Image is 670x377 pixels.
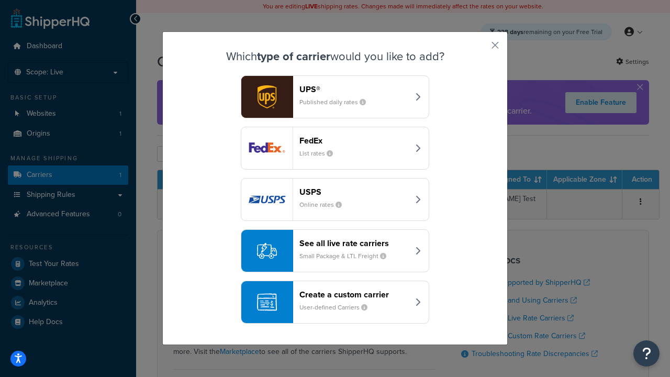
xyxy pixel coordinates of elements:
img: fedEx logo [241,127,293,169]
header: USPS [299,187,409,197]
small: List rates [299,149,341,158]
header: FedEx [299,136,409,146]
small: Online rates [299,200,350,209]
button: See all live rate carriersSmall Package & LTL Freight [241,229,429,272]
button: Open Resource Center [633,340,660,367]
img: usps logo [241,179,293,220]
small: Small Package & LTL Freight [299,251,395,261]
button: ups logoUPS®Published daily rates [241,75,429,118]
button: usps logoUSPSOnline rates [241,178,429,221]
h3: Which would you like to add? [189,50,481,63]
strong: type of carrier [257,48,330,65]
small: Published daily rates [299,97,374,107]
header: UPS® [299,84,409,94]
small: User-defined Carriers [299,303,376,312]
img: icon-carrier-custom-c93b8a24.svg [257,292,277,312]
header: See all live rate carriers [299,238,409,248]
button: fedEx logoFedExList rates [241,127,429,170]
img: icon-carrier-liverate-becf4550.svg [257,241,277,261]
img: ups logo [241,76,293,118]
header: Create a custom carrier [299,290,409,300]
button: Create a custom carrierUser-defined Carriers [241,281,429,324]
